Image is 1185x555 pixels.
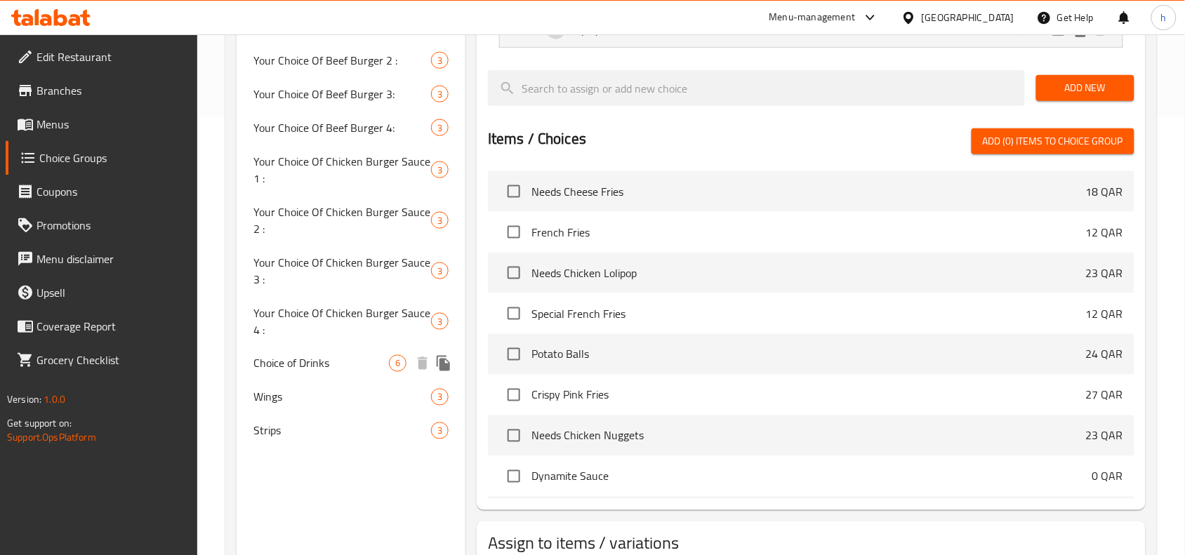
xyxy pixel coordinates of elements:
span: Select choice [499,421,529,450]
a: Promotions [6,208,198,242]
div: Menu-management [769,9,856,26]
span: Your Choice Of Beef Burger 4: [253,119,431,136]
p: 27 QAR [1086,387,1123,403]
span: Grocery Checklist [37,352,187,368]
span: 3 [432,424,448,438]
span: Your Choice Of Beef Burger 3: [253,86,431,102]
span: Select choice [499,218,529,247]
a: Support.OpsPlatform [7,428,96,446]
span: Add (0) items to choice group [983,133,1123,150]
span: Select choice [499,462,529,491]
input: search [488,70,1025,106]
span: 3 [432,121,448,135]
span: 3 [432,391,448,404]
div: [GEOGRAPHIC_DATA] [922,10,1014,25]
span: Your Choice Of Chicken Burger Sauce 1 : [253,153,431,187]
div: Your Choice Of Chicken Burger Sauce 2 :3 [237,195,465,246]
span: Edit Restaurant [37,48,187,65]
span: 3 [432,265,448,278]
span: Branches [37,82,187,99]
div: Choices [431,262,449,279]
h2: Assign to items / variations [488,533,1134,555]
span: Your Choice Of Beef Burger 2 : [253,52,431,69]
span: Potato Balls [531,346,1086,363]
span: Strips [253,422,431,439]
div: Choices [431,422,449,439]
span: Choice Groups [39,149,187,166]
p: 18 QAR [1086,183,1123,200]
span: Special French Fries [531,305,1086,322]
div: Choices [431,86,449,102]
span: Needs Cheese Fries [531,183,1086,200]
div: Choices [431,212,449,229]
span: 3 [432,315,448,328]
div: Your Choice Of Beef Burger 2 :3 [237,44,465,77]
span: Select choice [499,258,529,288]
span: Coverage Report [37,318,187,335]
div: Choices [431,313,449,330]
p: Spicy Sauce [575,21,719,38]
span: Select choice [499,299,529,328]
span: Select choice [499,380,529,410]
span: Crispy Pink Fries [531,387,1086,403]
span: Select choice [499,340,529,369]
span: Upsell [37,284,187,301]
div: Your Choice Of Chicken Burger Sauce 1 :3 [237,145,465,195]
span: Coupons [37,183,187,200]
span: Select choice [499,177,529,206]
p: 0 QAR [1006,21,1048,38]
a: Edit Restaurant [6,40,198,74]
button: delete [412,353,433,374]
p: 23 QAR [1086,427,1123,444]
div: Wings3 [237,380,465,414]
div: Choice of Drinks6deleteduplicate [237,347,465,380]
a: Upsell [6,276,198,309]
span: French Fries [531,224,1086,241]
div: Choices [431,119,449,136]
p: 12 QAR [1086,224,1123,241]
span: Promotions [37,217,187,234]
a: Branches [6,74,198,107]
span: Version: [7,390,41,408]
span: Your Choice Of Chicken Burger Sauce 2 : [253,203,431,237]
button: Add New [1036,75,1134,101]
span: 3 [432,54,448,67]
div: Your Choice Of Chicken Burger Sauce 3 :3 [237,246,465,296]
a: Grocery Checklist [6,343,198,377]
span: 6 [390,357,406,370]
p: (ID: 530550501) [719,21,815,38]
span: Menus [37,116,187,133]
span: Wings [253,389,431,406]
div: Strips3 [237,414,465,448]
span: Add New [1047,79,1123,97]
p: 24 QAR [1086,346,1123,363]
button: duplicate [433,353,454,374]
p: 23 QAR [1086,265,1123,281]
span: Choice of Drinks [253,355,389,372]
div: Choices [431,161,449,178]
div: Choices [389,355,406,372]
h2: Items / Choices [488,128,586,149]
span: Needs Chicken Nuggets [531,427,1086,444]
p: 0 QAR [1092,468,1123,485]
button: Add (0) items to choice group [972,128,1134,154]
a: Coupons [6,175,198,208]
span: Your Choice Of Chicken Burger Sauce 4 : [253,305,431,338]
a: Menus [6,107,198,141]
div: Choices [431,52,449,69]
div: Your Choice Of Beef Burger 4:3 [237,111,465,145]
span: Menu disclaimer [37,250,187,267]
span: Needs Chicken Lolipop [531,265,1086,281]
span: 1.0.0 [44,390,65,408]
span: 3 [432,214,448,227]
span: Get support on: [7,414,72,432]
span: 3 [432,163,448,177]
p: 12 QAR [1086,305,1123,322]
span: Your Choice Of Chicken Burger Sauce 3 : [253,254,431,288]
span: h [1161,10,1167,25]
div: Choices [431,389,449,406]
a: Choice Groups [6,141,198,175]
div: Your Choice Of Beef Burger 3:3 [237,77,465,111]
span: Dynamite Sauce [531,468,1092,485]
div: Your Choice Of Chicken Burger Sauce 4 :3 [237,296,465,347]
